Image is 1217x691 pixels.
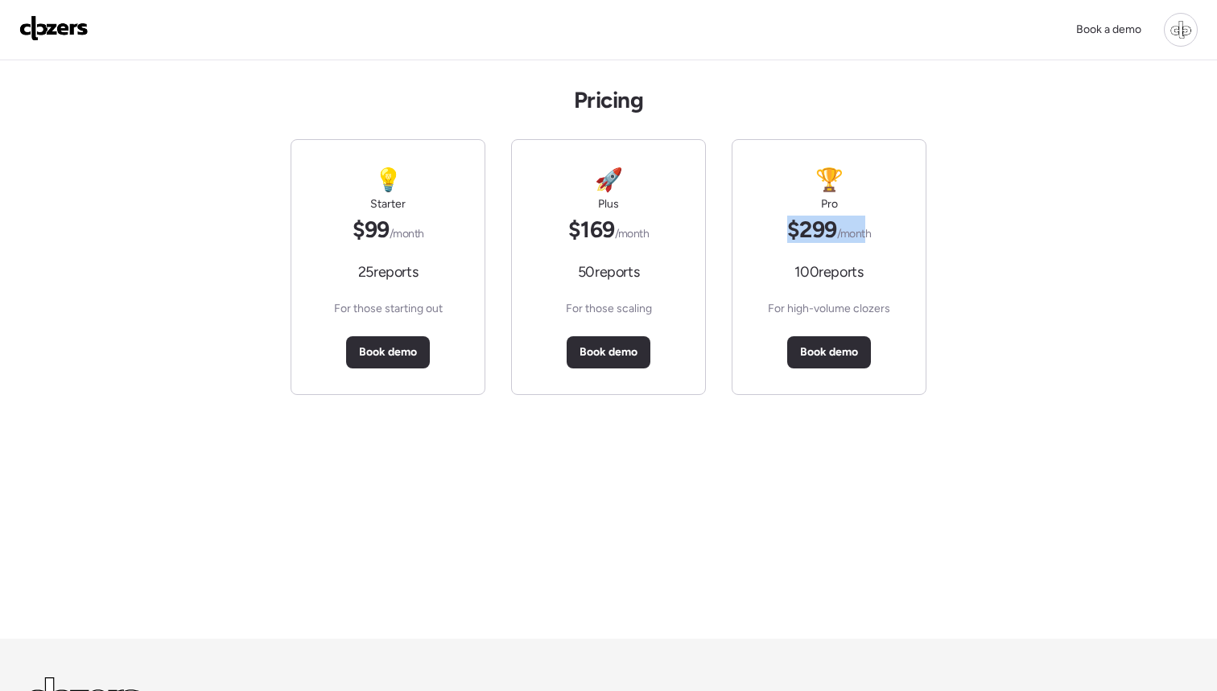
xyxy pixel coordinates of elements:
span: Book demo [580,344,637,360]
img: Logo [19,15,89,41]
span: $299 [787,216,871,243]
span: 25 reports [358,262,419,282]
h1: Pricing [574,86,643,113]
h2: Starter [370,196,406,212]
span: For high-volume clozers [768,301,890,317]
span: $169 [568,216,649,243]
span: For those scaling [566,301,652,317]
span: Book demo [359,344,417,360]
span: 🏆 [815,166,843,193]
span: 💡 [374,166,402,193]
span: For those starting out [334,301,443,317]
h2: Pro [821,196,838,212]
span: 50 reports [578,262,640,282]
h2: Plus [598,196,619,212]
span: /month [390,227,424,241]
span: 100 reports [794,262,863,282]
span: /month [615,227,650,241]
span: Book demo [800,344,858,360]
span: 🚀 [595,166,622,193]
span: Book a demo [1076,23,1141,36]
span: $99 [353,216,424,243]
span: /month [837,227,872,241]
